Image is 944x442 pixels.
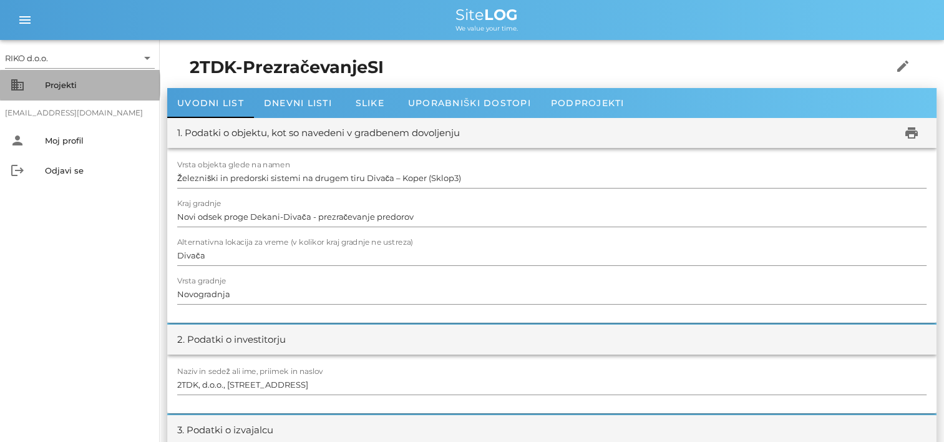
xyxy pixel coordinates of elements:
[10,163,25,178] i: logout
[45,80,150,90] div: Projekti
[177,277,226,286] label: Vrsta gradnje
[455,24,518,32] span: We value your time.
[17,12,32,27] i: menu
[177,160,290,170] label: Vrsta objekta glede na namen
[45,135,150,145] div: Moj profil
[177,97,244,109] span: Uvodni list
[766,307,944,442] iframe: Chat Widget
[190,55,854,81] h1: 2TDK-PrezračevanjeSI
[455,6,518,24] span: Site
[140,51,155,66] i: arrow_drop_down
[45,165,150,175] div: Odjavi se
[766,307,944,442] div: Pripomoček za klepet
[177,423,273,438] div: 3. Podatki o izvajalcu
[895,59,910,74] i: edit
[484,6,518,24] b: LOG
[551,97,625,109] span: Podprojekti
[177,199,221,209] label: Kraj gradnje
[177,126,460,140] div: 1. Podatki o objektu, kot so navedeni v gradbenem dovoljenju
[904,125,919,140] i: print
[10,133,25,148] i: person
[177,238,413,247] label: Alternativna lokacija za vreme (v kolikor kraj gradnje ne ustreza)
[177,367,323,376] label: Naziv in sedež ali ime, priimek in naslov
[408,97,531,109] span: Uporabniški dostopi
[356,97,384,109] span: Slike
[5,48,155,68] div: RIKO d.o.o.
[177,333,286,347] div: 2. Podatki o investitorju
[5,52,48,64] div: RIKO d.o.o.
[264,97,332,109] span: Dnevni listi
[10,77,25,92] i: business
